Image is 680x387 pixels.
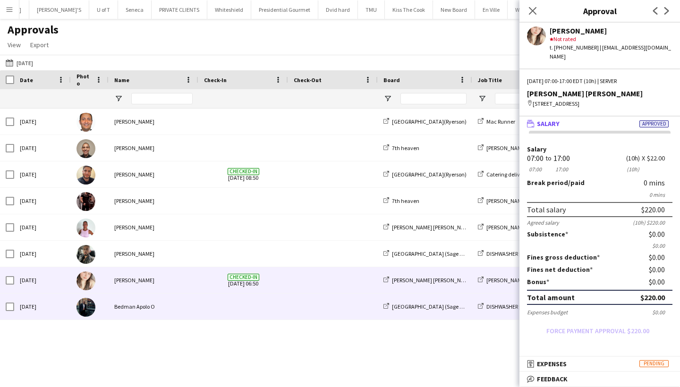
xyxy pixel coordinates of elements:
span: Feedback [537,375,568,383]
div: [DATE] [14,135,71,161]
span: [DATE] 06:50 [204,267,282,293]
button: PRIVATE CLIENTS [152,0,207,19]
a: View [4,39,25,51]
mat-expansion-panel-header: ExpensesPending [519,357,680,371]
span: Pending [639,360,669,367]
div: [PERSON_NAME] [109,241,198,267]
img: Carlos Rodriguez [76,113,95,132]
input: Board Filter Input [400,93,467,104]
a: [PERSON_NAME] [PERSON_NAME] [478,277,568,284]
a: [GEOGRAPHIC_DATA](Ryerson) [383,171,467,178]
img: Danny Garrido [76,166,95,185]
div: $0.00 [652,309,672,316]
div: [PERSON_NAME] [109,188,198,214]
span: 7th heaven [392,197,419,204]
button: Willow Springs Winery [508,0,575,19]
div: Total amount [527,293,575,302]
div: [PERSON_NAME] [109,267,198,293]
button: Dvid hard [318,0,358,19]
div: [PERSON_NAME] [PERSON_NAME] [527,89,672,98]
div: [PERSON_NAME] [109,214,198,240]
span: Checked-in [228,168,259,175]
a: [PERSON_NAME]- 7TH HEAVEN. [478,144,561,151]
span: Salary [537,119,560,128]
img: Kevin Gomez [76,245,95,264]
label: Subsistence [527,230,568,238]
a: DISHWASHER [GEOGRAPHIC_DATA] [478,303,571,310]
span: 7th heaven [392,144,419,151]
div: Agreed salary [527,219,559,226]
a: 7th heaven [383,197,419,204]
span: Break period [527,178,568,187]
a: Export [26,39,52,51]
div: Bedman Apolo O [109,294,198,320]
div: [DATE] [14,214,71,240]
label: Fines net deduction [527,265,593,274]
label: Fines gross deduction [527,253,600,261]
div: $220.00 [641,205,665,214]
button: Kiss The Cook [385,0,433,19]
a: 7th heaven [383,144,419,151]
span: [GEOGRAPHIC_DATA](Ryerson) [392,118,467,125]
span: Approved [639,120,669,127]
span: Catering deliveries [486,171,531,178]
span: [PERSON_NAME]- 7TH HEAVEN. [486,144,561,151]
span: [PERSON_NAME] [PERSON_NAME] [486,224,568,231]
button: New Board [433,0,475,19]
a: [PERSON_NAME] [PERSON_NAME] [383,224,473,231]
span: DISHWASHER [GEOGRAPHIC_DATA] [486,303,571,310]
img: Vicky Stimac [76,219,95,237]
button: [DATE] [4,57,35,68]
a: [PERSON_NAME]- 7TH HEAVEN. [478,197,561,204]
button: Open Filter Menu [383,94,392,103]
button: Presidential Gourmet [251,0,318,19]
a: Catering deliveries [478,171,531,178]
img: Robin Lewko [76,139,95,158]
input: Job Title Filter Input [495,93,561,104]
span: [GEOGRAPHIC_DATA] (Sage Dining) [392,250,477,257]
div: 0 mins [644,178,672,187]
button: TMU [358,0,385,19]
div: 07:00 [527,166,544,173]
button: U of T [89,0,118,19]
span: Check-Out [294,76,322,84]
div: 07:00 [527,155,544,162]
button: Seneca [118,0,152,19]
div: 0 mins [527,191,672,198]
span: View [8,41,21,49]
div: $0.00 [527,242,672,249]
button: Open Filter Menu [478,94,486,103]
div: [PERSON_NAME] [109,135,198,161]
button: [PERSON_NAME]'S [29,0,89,19]
h3: Approval [519,5,680,17]
span: [PERSON_NAME] [PERSON_NAME] [486,277,568,284]
span: [PERSON_NAME] [PERSON_NAME] [392,224,473,231]
input: Name Filter Input [131,93,193,104]
div: [PERSON_NAME] [550,26,672,35]
div: [DATE] [14,241,71,267]
span: DISHWASHER [GEOGRAPHIC_DATA] [486,250,571,257]
div: [DATE] [14,294,71,320]
label: Bonus [527,278,549,286]
button: Open Filter Menu [114,94,123,103]
span: Check-In [204,76,227,84]
span: [GEOGRAPHIC_DATA] (Sage Dining) [392,303,477,310]
div: $0.00 [649,278,672,286]
div: [DATE] [14,161,71,187]
div: [DATE] [14,188,71,214]
a: Mac Runner [478,118,515,125]
mat-expansion-panel-header: SalaryApproved [519,117,680,131]
div: t. [PHONE_NUMBER] | [EMAIL_ADDRESS][DOMAIN_NAME] [550,43,672,60]
div: [DATE] 07:00-17:00 EDT (10h) | SERVER [527,77,672,85]
div: $0.00 [649,265,672,274]
span: Export [30,41,49,49]
div: 17:00 [553,155,570,162]
span: Mac Runner [486,118,515,125]
div: $22.00 [647,155,672,162]
div: Expenses budget [527,309,568,316]
a: [PERSON_NAME] [PERSON_NAME] [478,224,568,231]
div: Total salary [527,205,566,214]
mat-expansion-panel-header: Feedback [519,372,680,386]
span: Job Title [478,76,502,84]
span: [DATE] 08:50 [204,161,282,187]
